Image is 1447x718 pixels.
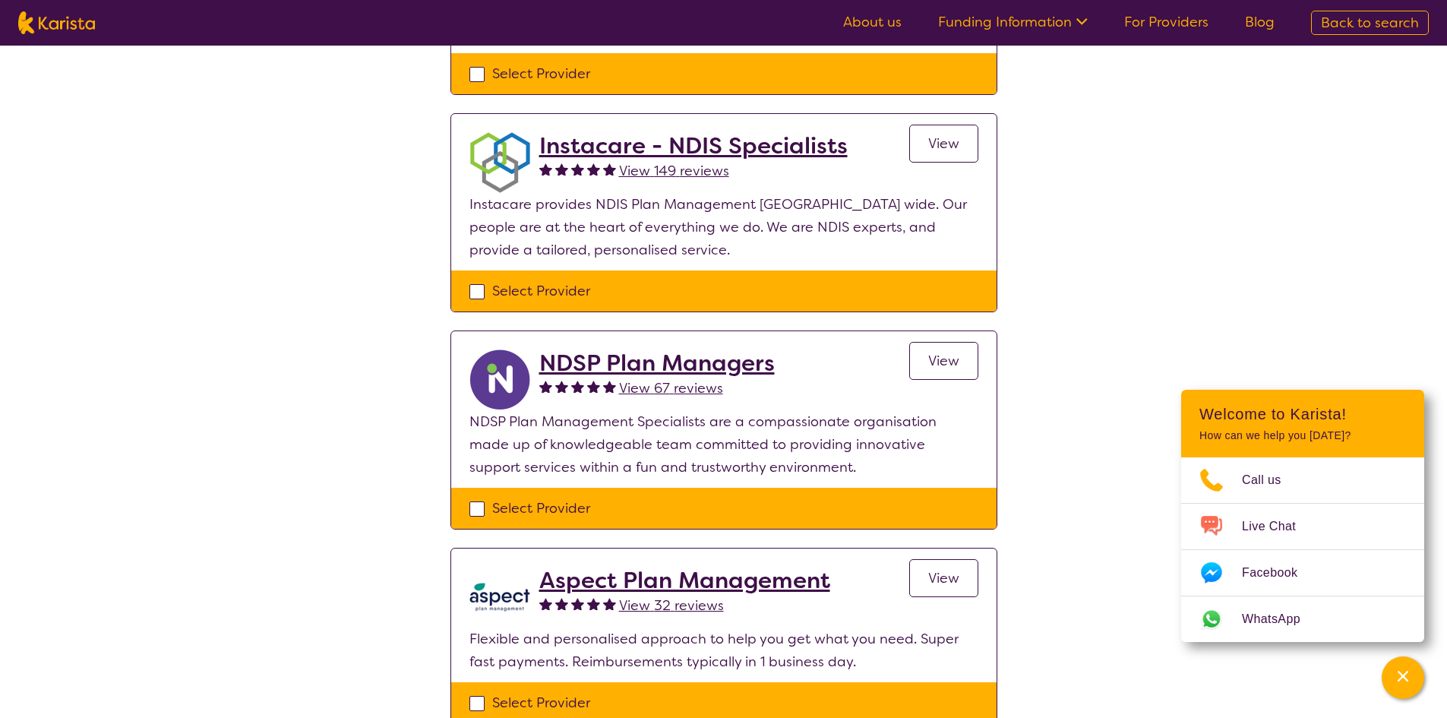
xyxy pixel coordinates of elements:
[1242,608,1319,631] span: WhatsApp
[555,597,568,610] img: fullstar
[539,597,552,610] img: fullstar
[909,342,978,380] a: View
[619,377,723,400] a: View 67 reviews
[1321,14,1419,32] span: Back to search
[539,163,552,176] img: fullstar
[619,594,724,617] a: View 32 reviews
[571,380,584,393] img: fullstar
[1181,390,1424,642] div: Channel Menu
[603,163,616,176] img: fullstar
[1242,469,1300,492] span: Call us
[928,352,959,370] span: View
[469,567,530,628] img: lkb8hqptqmnl8bp1urdw.png
[619,596,724,615] span: View 32 reviews
[909,559,978,597] a: View
[587,597,600,610] img: fullstar
[619,160,729,182] a: View 149 reviews
[539,567,830,594] a: Aspect Plan Management
[619,379,723,397] span: View 67 reviews
[603,597,616,610] img: fullstar
[1199,405,1406,423] h2: Welcome to Karista!
[587,380,600,393] img: fullstar
[469,132,530,193] img: obkhna0zu27zdd4ubuus.png
[587,163,600,176] img: fullstar
[909,125,978,163] a: View
[619,162,729,180] span: View 149 reviews
[18,11,95,34] img: Karista logo
[469,628,978,673] p: Flexible and personalised approach to help you get what you need. Super fast payments. Reimbursem...
[843,13,902,31] a: About us
[928,134,959,153] span: View
[1311,11,1429,35] a: Back to search
[1181,457,1424,642] ul: Choose channel
[469,350,530,410] img: ryxpuxvt8mh1enfatjpo.png
[571,597,584,610] img: fullstar
[1242,515,1314,538] span: Live Chat
[1124,13,1208,31] a: For Providers
[539,132,848,160] a: Instacare - NDIS Specialists
[555,380,568,393] img: fullstar
[1382,656,1424,699] button: Channel Menu
[928,569,959,587] span: View
[571,163,584,176] img: fullstar
[938,13,1088,31] a: Funding Information
[603,380,616,393] img: fullstar
[469,193,978,261] p: Instacare provides NDIS Plan Management [GEOGRAPHIC_DATA] wide. Our people are at the heart of ev...
[539,380,552,393] img: fullstar
[1245,13,1275,31] a: Blog
[555,163,568,176] img: fullstar
[1242,561,1316,584] span: Facebook
[469,410,978,479] p: NDSP Plan Management Specialists are a compassionate organisation made up of knowledgeable team c...
[1181,596,1424,642] a: Web link opens in a new tab.
[539,350,775,377] a: NDSP Plan Managers
[1199,429,1406,442] p: How can we help you [DATE]?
